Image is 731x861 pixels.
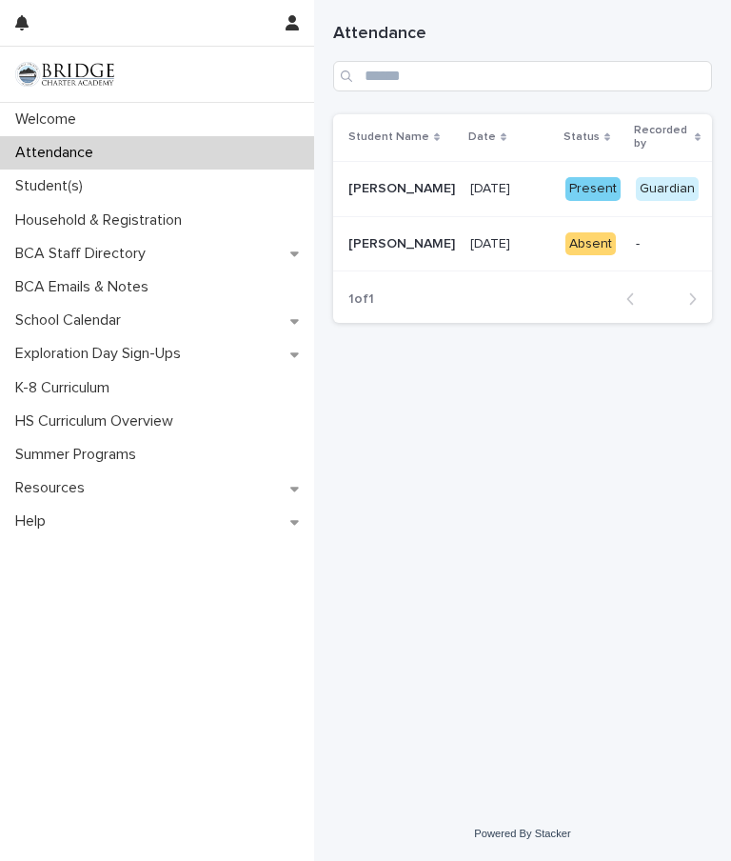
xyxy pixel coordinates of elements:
p: [DATE] [470,232,514,252]
p: Attendance [8,144,109,162]
p: Help [8,512,61,531]
img: V1C1m3IdTEidaUdm9Hs0 [15,62,114,87]
button: Next [662,290,712,308]
p: BCA Staff Directory [8,245,161,263]
p: [DATE] [470,177,514,197]
div: Absent [565,232,616,256]
p: K-8 Curriculum [8,379,125,397]
h1: Attendance [333,23,712,46]
p: Status [563,127,600,148]
p: Household & Registration [8,211,197,230]
p: Exploration Day Sign-Ups [8,345,196,363]
p: Date [468,127,496,148]
p: School Calendar [8,311,136,330]
p: Recorded by [634,120,690,155]
div: Present [565,177,621,201]
input: Search [333,61,712,91]
div: Guardian [636,177,699,201]
p: Student Name [348,127,429,148]
p: Jade Altemus [348,232,459,252]
p: Summer Programs [8,446,151,464]
p: Student(s) [8,177,98,195]
p: Resources [8,479,100,497]
p: HS Curriculum Overview [8,412,188,430]
a: Powered By Stacker [474,828,570,839]
p: 1 of 1 [333,276,389,323]
p: BCA Emails & Notes [8,278,164,296]
p: Welcome [8,110,91,129]
button: Back [611,290,662,308]
p: - [636,236,699,252]
p: Duke Altemus [348,177,459,197]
